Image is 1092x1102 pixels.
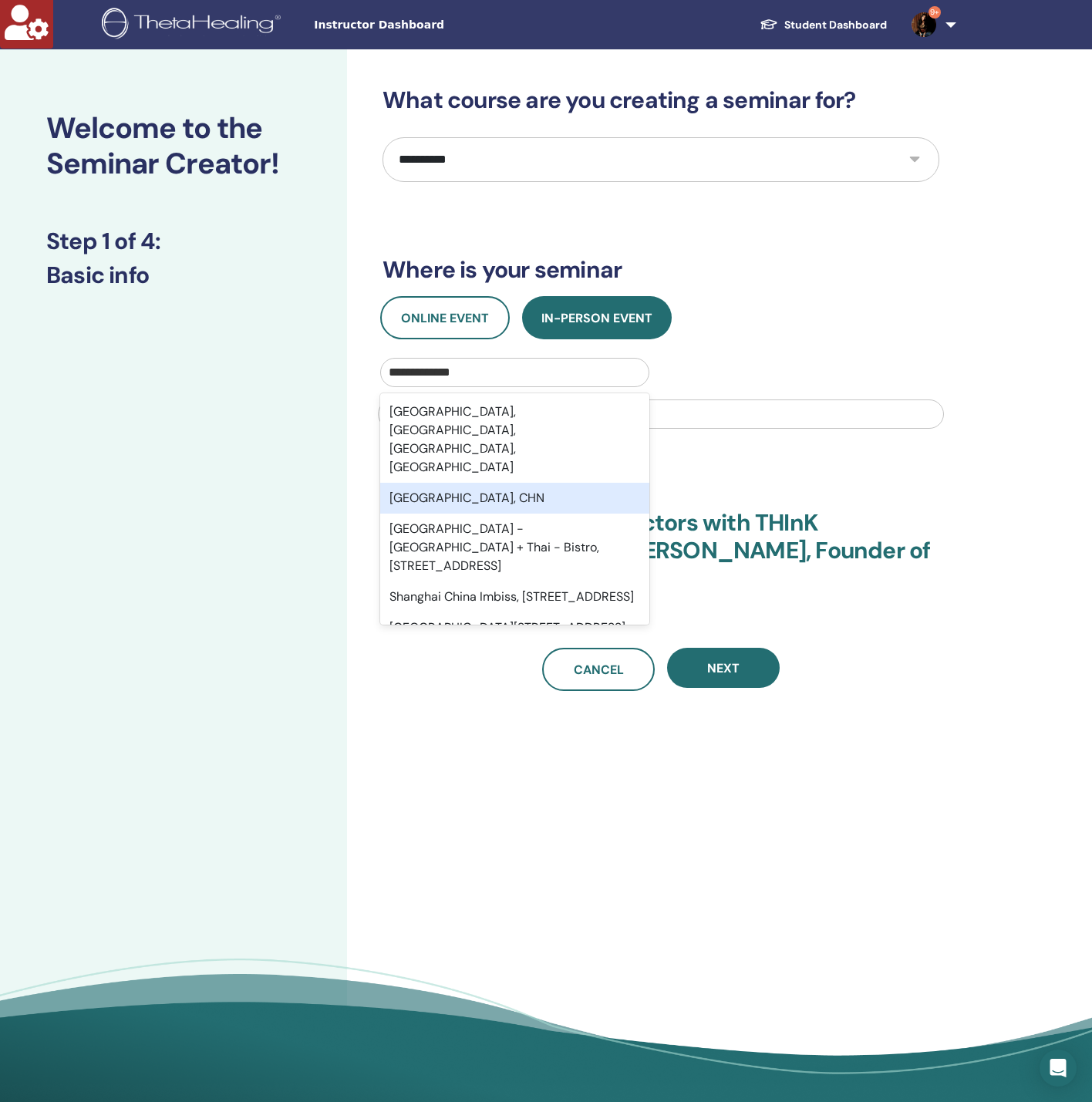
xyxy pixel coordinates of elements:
a: Student Dashboard [747,11,899,39]
h3: Confirm your details [383,475,939,503]
div: [GEOGRAPHIC_DATA], CHN [380,483,649,514]
button: In-Person Event [522,296,672,339]
h3: Where is your seminar [383,256,939,284]
div: [GEOGRAPHIC_DATA] - [GEOGRAPHIC_DATA] + Thai - Bistro, [STREET_ADDRESS] [380,514,649,581]
span: 9+ [929,6,941,19]
span: Instructor Dashboard [314,17,545,33]
img: graduation-cap-white.svg [760,18,778,31]
div: [GEOGRAPHIC_DATA][STREET_ADDRESS][GEOGRAPHIC_DATA][GEOGRAPHIC_DATA] [380,612,649,662]
h2: Welcome to the Seminar Creator! [46,111,301,181]
div: Open Intercom Messenger [1040,1050,1077,1087]
span: In-Person Event [541,310,652,326]
button: Online Event [380,296,510,339]
img: logo.png [102,8,286,42]
div: Shanghai China Imbiss, [STREET_ADDRESS] [380,581,649,612]
img: default.jpg [912,12,936,37]
span: Online Event [401,310,489,326]
div: [GEOGRAPHIC_DATA], [GEOGRAPHIC_DATA], [GEOGRAPHIC_DATA], [GEOGRAPHIC_DATA] [380,396,649,483]
a: Cancel [542,648,655,691]
span: Cancel [574,662,624,678]
h3: What course are you creating a seminar for? [383,86,939,114]
span: Next [707,660,740,676]
button: Next [667,648,780,688]
h3: Intuitive Anatomy Instructors with THInK Instructors Team with [PERSON_NAME], Founder of ThetaHea... [383,509,939,611]
h3: Basic info [46,261,301,289]
h3: Step 1 of 4 : [46,227,301,255]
